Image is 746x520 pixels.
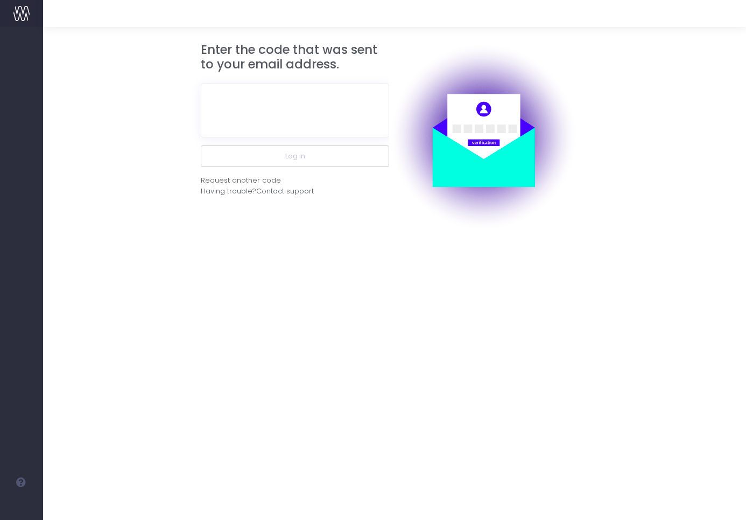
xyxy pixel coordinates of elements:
[201,175,281,186] div: Request another code
[389,43,578,231] img: auth.png
[201,186,389,197] div: Having trouble?
[256,186,314,197] span: Contact support
[201,145,389,167] button: Log in
[13,498,30,515] img: images/default_profile_image.png
[201,43,389,72] h3: Enter the code that was sent to your email address.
